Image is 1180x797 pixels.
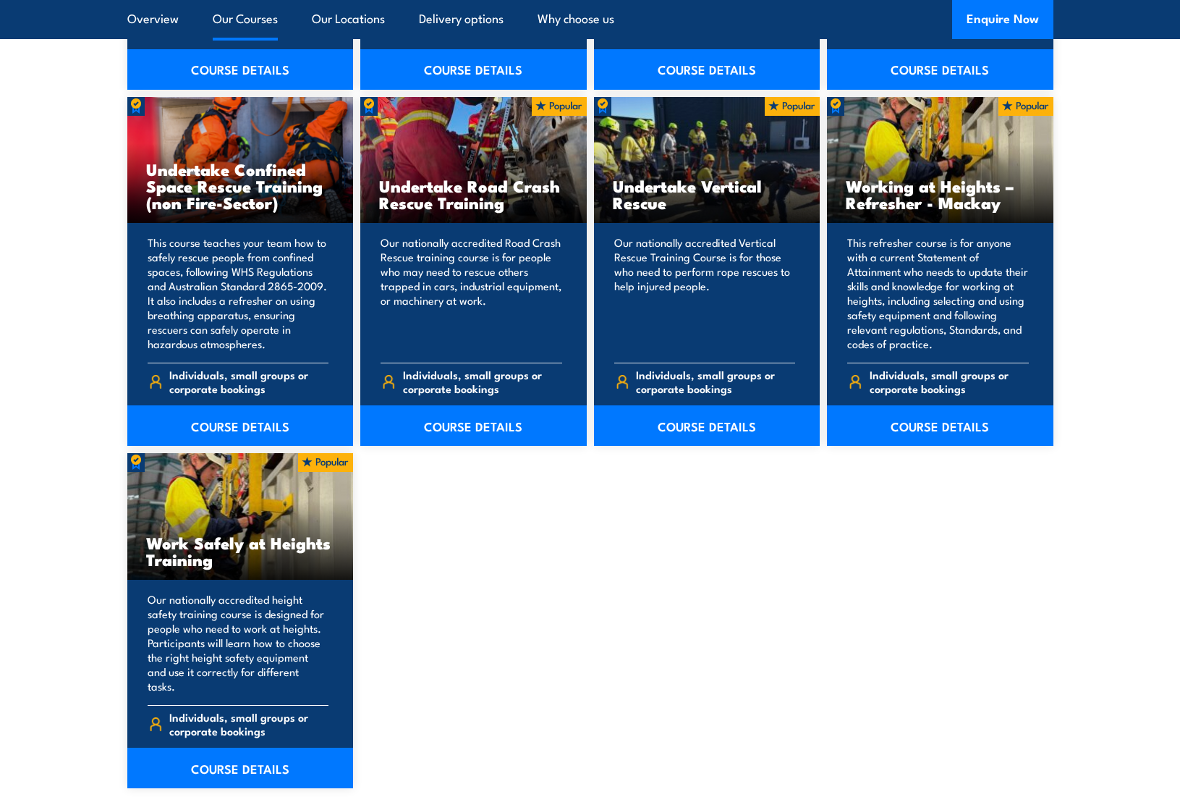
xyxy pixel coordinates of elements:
[127,405,354,446] a: COURSE DETAILS
[146,161,335,211] h3: Undertake Confined Space Rescue Training (non Fire-Sector)
[594,405,820,446] a: COURSE DETAILS
[870,368,1029,395] span: Individuals, small groups or corporate bookings
[594,49,820,90] a: COURSE DETAILS
[827,405,1053,446] a: COURSE DETAILS
[169,368,328,395] span: Individuals, small groups or corporate bookings
[614,235,796,351] p: Our nationally accredited Vertical Rescue Training Course is for those who need to perform rope r...
[169,710,328,738] span: Individuals, small groups or corporate bookings
[403,368,562,395] span: Individuals, small groups or corporate bookings
[127,49,354,90] a: COURSE DETAILS
[827,49,1053,90] a: COURSE DETAILS
[148,235,329,351] p: This course teaches your team how to safely rescue people from confined spaces, following WHS Reg...
[381,235,562,351] p: Our nationally accredited Road Crash Rescue training course is for people who may need to rescue ...
[148,592,329,693] p: Our nationally accredited height safety training course is designed for people who need to work a...
[379,177,568,211] h3: Undertake Road Crash Rescue Training
[613,177,802,211] h3: Undertake Vertical Rescue
[360,49,587,90] a: COURSE DETAILS
[636,368,795,395] span: Individuals, small groups or corporate bookings
[846,177,1035,211] h3: Working at Heights – Refresher - Mackay
[360,405,587,446] a: COURSE DETAILS
[127,748,354,788] a: COURSE DETAILS
[847,235,1029,351] p: This refresher course is for anyone with a current Statement of Attainment who needs to update th...
[146,534,335,568] h3: Work Safely at Heights Training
